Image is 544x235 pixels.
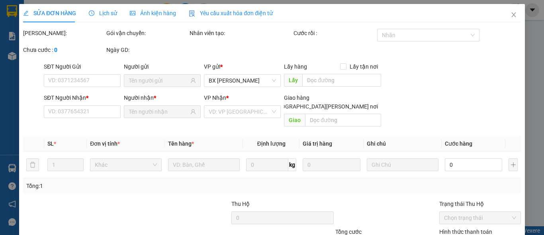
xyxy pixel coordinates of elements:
[257,140,285,147] span: Định lượng
[445,140,472,147] span: Cước hàng
[303,158,360,171] input: 0
[284,114,305,126] span: Giao
[124,62,201,71] div: Người gửi
[303,140,332,147] span: Giá trị hàng
[439,199,521,208] div: Trạng thái Thu Hộ
[23,10,76,16] span: SỬA ĐƠN HÀNG
[509,158,518,171] button: plus
[302,74,381,87] input: Dọc đường
[168,140,194,147] span: Tên hàng
[90,140,120,147] span: Đơn vị tính
[26,182,211,190] div: Tổng: 1
[364,136,442,152] th: Ghi chú
[204,62,281,71] div: VP gửi
[305,114,381,126] input: Dọc đường
[294,29,375,38] div: Cước rồi :
[204,95,226,101] span: VP Nhận
[95,159,157,171] span: Khác
[26,158,39,171] button: delete
[189,10,273,16] span: Yêu cầu xuất hóa đơn điện tử
[130,10,176,16] span: Ảnh kiện hàng
[129,107,189,116] input: Tên người nhận
[511,12,517,18] span: close
[89,10,117,16] span: Lịch sử
[439,229,492,235] label: Hình thức thanh toán
[44,93,121,102] div: SĐT Người Nhận
[124,93,201,102] div: Người nhận
[209,75,276,87] span: BX Phạm Văn Đồng
[190,109,196,115] span: user
[269,102,381,111] span: [GEOGRAPHIC_DATA][PERSON_NAME] nơi
[284,63,307,70] span: Lấy hàng
[284,95,309,101] span: Giao hàng
[54,47,57,53] b: 0
[503,4,525,26] button: Close
[130,10,135,16] span: picture
[190,78,196,83] span: user
[367,158,438,171] input: Ghi Chú
[168,158,240,171] input: VD: Bàn, Ghế
[346,62,381,71] span: Lấy tận nơi
[444,212,516,224] span: Chọn trạng thái
[189,10,195,17] img: icon
[47,140,54,147] span: SL
[284,74,302,87] span: Lấy
[106,29,188,38] div: Gói vận chuyển:
[89,10,94,16] span: clock-circle
[23,10,29,16] span: edit
[23,29,105,38] div: [PERSON_NAME]:
[44,62,121,71] div: SĐT Người Gửi
[231,201,249,207] span: Thu Hộ
[190,29,292,38] div: Nhân viên tạo:
[335,229,362,235] span: Tổng cước
[129,76,189,85] input: Tên người gửi
[288,158,296,171] span: kg
[106,45,188,54] div: Ngày GD:
[23,45,105,54] div: Chưa cước :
